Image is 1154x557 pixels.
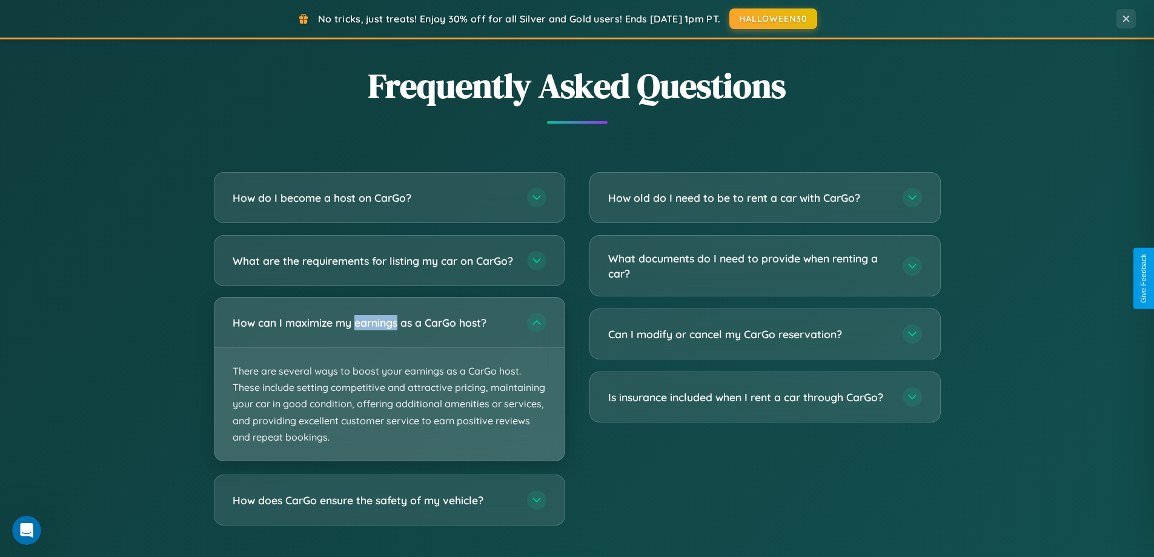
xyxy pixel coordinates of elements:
button: HALLOWEEN30 [729,8,817,29]
iframe: Intercom live chat [12,516,41,545]
h3: Can I modify or cancel my CarGo reservation? [608,327,890,342]
h3: How do I become a host on CarGo? [233,190,515,205]
h3: How old do I need to be to rent a car with CarGo? [608,190,890,205]
h3: What documents do I need to provide when renting a car? [608,251,890,281]
p: There are several ways to boost your earnings as a CarGo host. These include setting competitive ... [214,348,565,461]
h3: How does CarGo ensure the safety of my vehicle? [233,493,515,508]
span: No tricks, just treats! Enjoy 30% off for all Silver and Gold users! Ends [DATE] 1pm PT. [318,13,720,25]
div: Give Feedback [1139,254,1148,303]
h2: Frequently Asked Questions [214,62,941,109]
h3: Is insurance included when I rent a car through CarGo? [608,390,890,405]
h3: How can I maximize my earnings as a CarGo host? [233,315,515,330]
h3: What are the requirements for listing my car on CarGo? [233,253,515,268]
